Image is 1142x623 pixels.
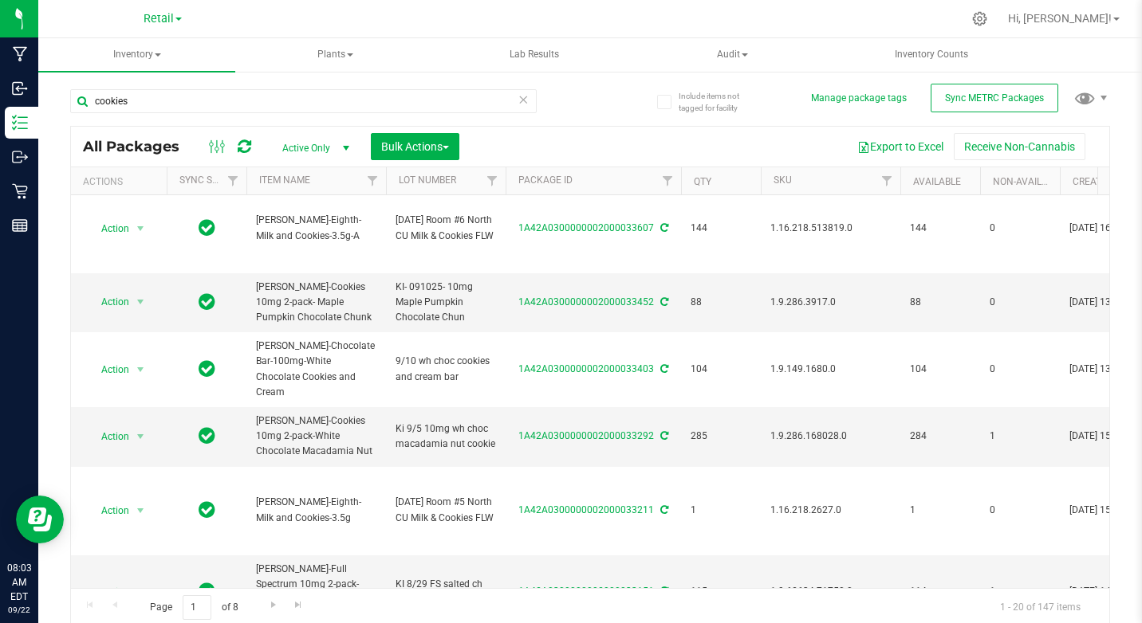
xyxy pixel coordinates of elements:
[658,504,668,515] span: Sync from Compliance System
[131,425,151,448] span: select
[256,495,376,525] span: [PERSON_NAME]-Eighth-Milk and Cookies-3.5g
[847,133,954,160] button: Export to Excel
[87,291,130,313] span: Action
[910,295,971,310] span: 88
[691,584,751,599] span: 115
[634,38,831,72] a: Audit
[199,291,215,313] span: In Sync
[220,167,246,194] a: Filter
[770,362,891,377] span: 1.9.149.1680.0
[655,167,681,194] a: Filter
[658,586,668,597] span: Sync from Compliance System
[7,604,31,616] p: 09/22
[179,174,241,186] a: Sync Status
[987,595,1093,619] span: 1 - 20 of 147 items
[396,577,496,607] span: KI 8/29 FS salted ch dpd ch chip cookies
[12,80,28,96] inline-svg: Inbound
[199,358,215,380] span: In Sync
[910,362,971,377] span: 104
[691,221,751,236] span: 144
[87,500,130,522] span: Action
[691,295,751,310] span: 88
[183,595,211,620] input: 1
[131,217,151,240] span: select
[136,595,251,620] span: Page of 8
[199,217,215,239] span: In Sync
[256,213,376,243] span: [PERSON_NAME]-Eighth-Milk and Cookies-3.5g-A
[945,92,1044,104] span: Sync METRC Packages
[396,495,496,525] span: [DATE] Room #5 North CU Milk & Cookies FLW
[990,429,1050,444] span: 1
[256,562,376,623] span: [PERSON_NAME]-Full Spectrum 10mg 2-pack-Salted Chocolate dipped Chocolate Chip
[12,183,28,199] inline-svg: Retail
[479,167,506,194] a: Filter
[488,48,581,61] span: Lab Results
[131,581,151,603] span: select
[256,413,376,460] span: [PERSON_NAME]-Cookies 10mg 2-pack-White Chocolate Macadamia Nut
[12,149,28,165] inline-svg: Outbound
[131,500,151,522] span: select
[1073,176,1139,187] a: Created Date
[518,586,654,597] a: 1A42A0300000002000033151
[518,174,573,186] a: Package ID
[658,222,668,233] span: Sync from Compliance System
[770,503,891,518] span: 1.16.218.2627.0
[770,584,891,599] span: 1.9.62634.71750.0
[990,503,1050,518] span: 0
[87,425,130,448] span: Action
[874,167,900,194] a: Filter
[770,221,891,236] span: 1.16.218.513819.0
[691,362,751,377] span: 104
[518,222,654,233] a: 1A42A0300000002000033607
[691,503,751,518] span: 1
[199,425,215,447] span: In Sync
[199,580,215,602] span: In Sync
[38,38,235,72] a: Inventory
[70,89,537,113] input: Search Package ID, Item Name, SKU, Lot or Part Number...
[518,89,530,110] span: Clear
[1008,12,1112,25] span: Hi, [PERSON_NAME]!
[256,280,376,326] span: [PERSON_NAME]-Cookies 10mg 2-pack- Maple Pumpkin Chocolate Chunk
[399,174,456,186] a: Lot Number
[144,12,174,25] span: Retail
[83,176,160,187] div: Actions
[910,503,971,518] span: 1
[518,296,654,308] a: 1A42A0300000002000033452
[12,217,28,233] inline-svg: Reports
[990,584,1050,599] span: 1
[770,429,891,444] span: 1.9.286.168028.0
[12,115,28,131] inline-svg: Inventory
[360,167,386,194] a: Filter
[87,359,130,381] span: Action
[238,39,433,71] span: Plants
[16,496,64,543] iframe: Resource center
[262,595,285,617] a: Go to the next page
[910,429,971,444] span: 284
[658,296,668,308] span: Sync from Compliance System
[199,499,215,521] span: In Sync
[87,217,130,240] span: Action
[993,176,1064,187] a: Non-Available
[259,174,310,186] a: Item Name
[12,46,28,62] inline-svg: Manufacturing
[518,363,654,374] a: 1A42A0300000002000033403
[990,362,1050,377] span: 0
[87,581,130,603] span: Action
[131,359,151,381] span: select
[833,38,1030,72] a: Inventory Counts
[694,176,711,187] a: Qty
[83,138,195,155] span: All Packages
[910,584,971,599] span: 114
[396,421,496,452] span: Ki 9/5 10mg wh choc macadamia nut cookie
[635,39,830,71] span: Audit
[774,174,792,186] a: SKU
[435,38,632,72] a: Lab Results
[371,133,459,160] button: Bulk Actions
[396,213,496,243] span: [DATE] Room #6 North CU Milk & Cookies FLW
[770,295,891,310] span: 1.9.286.3917.0
[518,430,654,441] a: 1A42A0300000002000033292
[811,92,907,105] button: Manage package tags
[256,339,376,400] span: [PERSON_NAME]-Chocolate Bar-100mg-White Chocolate Cookies and Cream
[396,354,496,384] span: 9/10 wh choc cookies and cream bar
